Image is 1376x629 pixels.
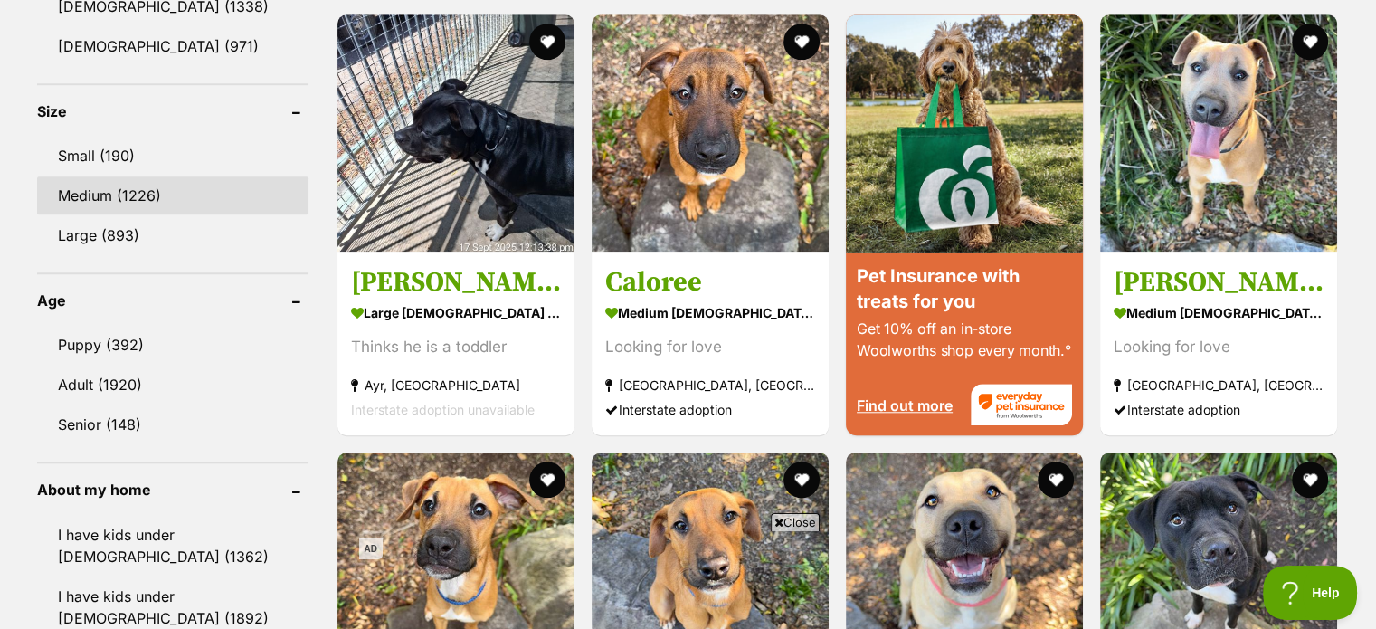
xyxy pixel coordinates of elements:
div: Looking for love [605,335,815,359]
a: Small (190) [37,137,308,175]
strong: [GEOGRAPHIC_DATA], [GEOGRAPHIC_DATA] [605,373,815,397]
button: favourite [1038,462,1074,498]
iframe: Advertisement [359,538,1018,620]
button: favourite [1293,24,1329,60]
span: AD [359,538,383,559]
img: Goku - American Staffordshire Terrier Dog [1100,14,1337,252]
a: Senior (148) [37,405,308,443]
strong: [GEOGRAPHIC_DATA], [GEOGRAPHIC_DATA] [1114,373,1324,397]
header: About my home [37,481,308,498]
a: Medium (1226) [37,176,308,214]
strong: medium [DEMOGRAPHIC_DATA] Dog [1114,300,1324,326]
button: favourite [1293,462,1329,498]
iframe: Help Scout Beacon - Open [1263,566,1358,620]
strong: Ayr, [GEOGRAPHIC_DATA] [351,373,561,397]
div: Looking for love [1114,335,1324,359]
span: Interstate adoption unavailable [351,402,535,417]
a: [PERSON_NAME] large [DEMOGRAPHIC_DATA] Dog Thinks he is a toddler Ayr, [GEOGRAPHIC_DATA] Intersta... [337,252,574,435]
a: Large (893) [37,216,308,254]
button: favourite [783,462,820,498]
button: favourite [529,24,565,60]
a: [DEMOGRAPHIC_DATA] (971) [37,27,308,65]
div: Thinks he is a toddler [351,335,561,359]
img: Toby Lee - Mastiff Dog [337,14,574,252]
a: I have kids under [DEMOGRAPHIC_DATA] (1362) [37,516,308,576]
a: Caloree medium [DEMOGRAPHIC_DATA] Dog Looking for love [GEOGRAPHIC_DATA], [GEOGRAPHIC_DATA] Inter... [592,252,829,435]
span: Close [771,513,820,531]
header: Age [37,292,308,309]
img: adc.png [645,1,657,14]
a: Adult (1920) [37,366,308,404]
a: Puppy (392) [37,326,308,364]
div: Interstate adoption [1114,397,1324,422]
button: favourite [529,462,565,498]
header: Size [37,103,308,119]
strong: medium [DEMOGRAPHIC_DATA] Dog [605,300,815,326]
a: [PERSON_NAME] medium [DEMOGRAPHIC_DATA] Dog Looking for love [GEOGRAPHIC_DATA], [GEOGRAPHIC_DATA]... [1100,252,1337,435]
h3: [PERSON_NAME] [351,265,561,300]
img: Caloree - Mixed breed Dog [592,14,829,252]
div: Interstate adoption [605,397,815,422]
button: favourite [783,24,820,60]
h3: [PERSON_NAME] [1114,265,1324,300]
img: info.svg [856,5,872,22]
h3: Caloree [605,265,815,300]
strong: large [DEMOGRAPHIC_DATA] Dog [351,300,561,326]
